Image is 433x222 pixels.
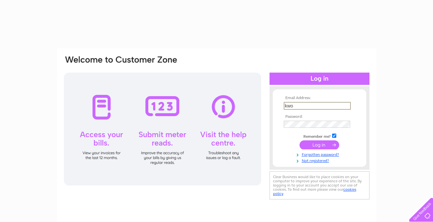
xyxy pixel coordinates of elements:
td: Remember me? [282,133,357,139]
a: cookies policy [273,187,356,196]
th: Password: [282,115,357,119]
a: Forgotten password? [284,151,357,157]
a: Not registered? [284,157,357,163]
th: Email Address: [282,96,357,100]
input: Submit [300,140,339,149]
div: Clear Business would like to place cookies on your computer to improve your experience of the sit... [270,171,369,199]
